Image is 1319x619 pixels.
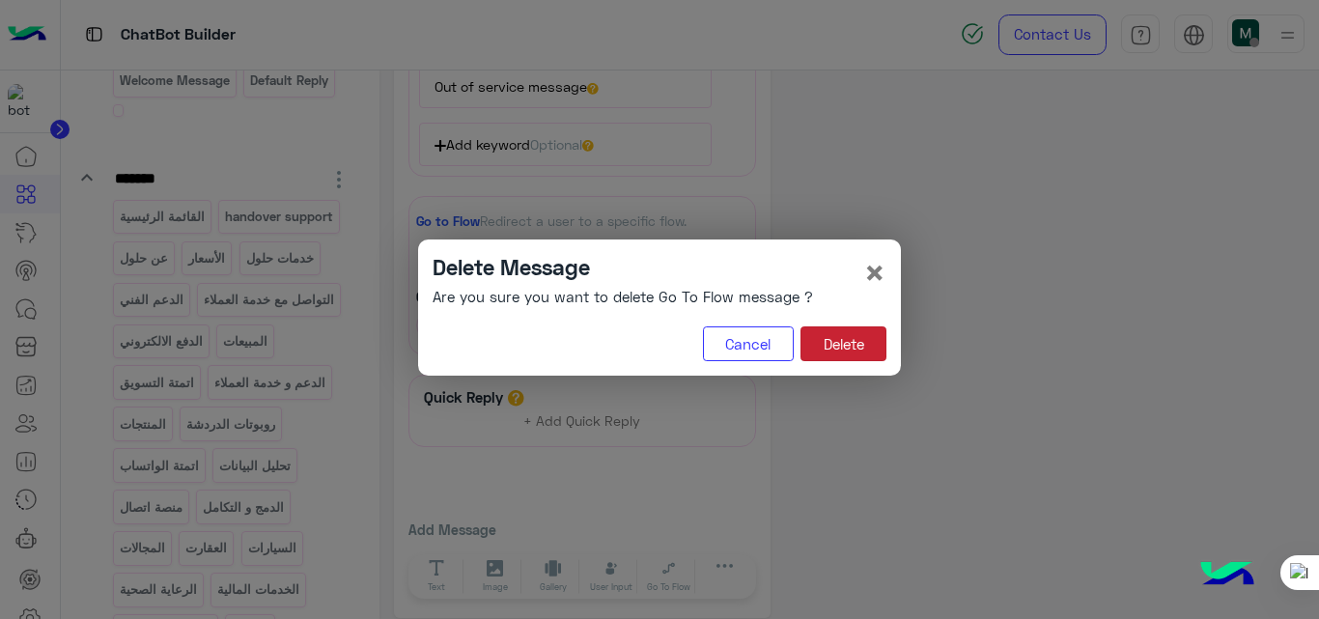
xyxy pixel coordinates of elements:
[863,250,886,294] span: ×
[863,254,886,291] button: Close
[433,288,813,305] h6: Are you sure you want to delete Go To Flow message ?
[1193,542,1261,609] img: hulul-logo.png
[433,254,813,280] h4: Delete Message
[800,326,886,361] button: Delete
[703,326,794,361] button: Cancel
